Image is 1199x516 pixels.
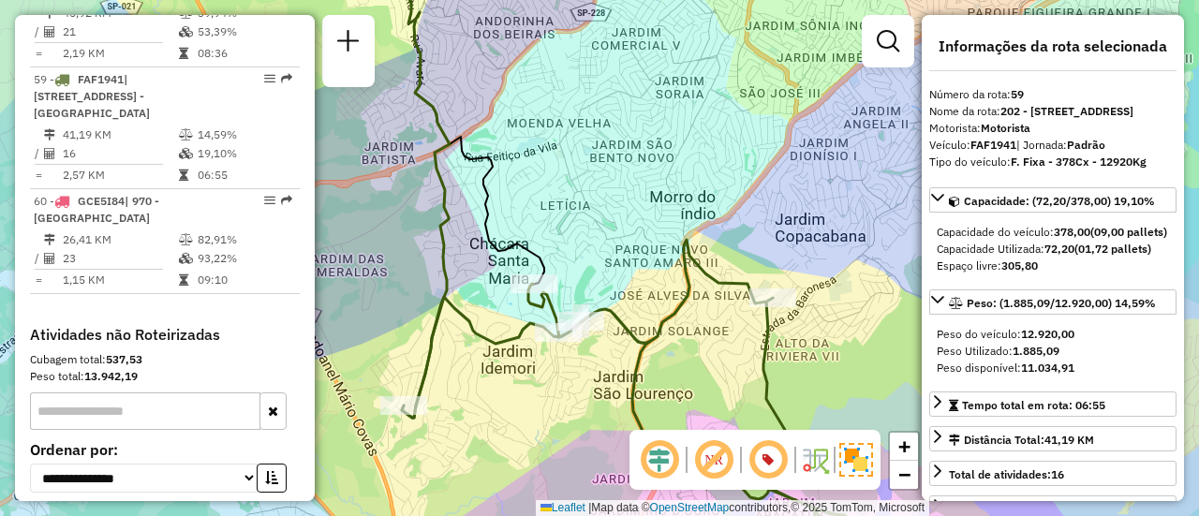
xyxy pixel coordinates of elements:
[264,73,275,84] em: Opções
[839,443,873,477] img: Exibir/Ocultar setores
[981,121,1030,135] strong: Motorista
[929,120,1177,137] div: Motorista:
[929,37,1177,55] h4: Informações da rota selecionada
[970,138,1016,152] strong: FAF1941
[929,318,1177,384] div: Peso: (1.885,09/12.920,00) 14,59%
[62,144,178,163] td: 16
[937,327,1074,341] span: Peso do veículo:
[34,72,150,120] span: 59 -
[962,398,1105,412] span: Tempo total em rota: 06:55
[1001,258,1038,273] strong: 305,80
[62,271,178,289] td: 1,15 KM
[937,360,1169,376] div: Peso disponível:
[62,22,178,41] td: 21
[929,103,1177,120] div: Nome da rota:
[34,44,43,63] td: =
[890,433,918,461] a: Zoom in
[44,26,55,37] i: Total de Atividades
[179,26,193,37] i: % de utilização da cubagem
[34,72,150,120] span: | [STREET_ADDRESS] - [GEOGRAPHIC_DATA]
[34,271,43,289] td: =
[179,148,193,159] i: % de utilização da cubagem
[62,230,178,249] td: 26,41 KM
[264,195,275,206] em: Opções
[179,253,193,264] i: % de utilização da cubagem
[197,125,291,144] td: 14,59%
[1013,344,1059,358] strong: 1.885,09
[1016,138,1105,152] span: | Jornada:
[1011,155,1147,169] strong: F. Fixa - 378Cx - 12920Kg
[536,500,929,516] div: Map data © contributors,© 2025 TomTom, Microsoft
[44,129,55,140] i: Distância Total
[898,435,910,458] span: +
[929,187,1177,213] a: Capacidade: (72,20/378,00) 19,10%
[84,369,138,383] strong: 13.942,19
[78,72,124,86] span: FAF1941
[44,234,55,245] i: Distância Total
[44,148,55,159] i: Total de Atividades
[197,230,291,249] td: 82,91%
[197,166,291,184] td: 06:55
[34,194,159,225] span: | 970 - [GEOGRAPHIC_DATA]
[937,258,1169,274] div: Espaço livre:
[34,249,43,268] td: /
[1067,138,1105,152] strong: Padrão
[800,445,830,475] img: Fluxo de ruas
[30,351,300,368] div: Cubagem total:
[1044,242,1074,256] strong: 72,20
[197,22,291,41] td: 53,39%
[179,48,188,59] i: Tempo total em rota
[30,326,300,344] h4: Atividades não Roteirizadas
[937,241,1169,258] div: Capacidade Utilizada:
[197,249,291,268] td: 93,22%
[257,464,287,493] button: Ordem crescente
[179,234,193,245] i: % de utilização do peso
[34,166,43,184] td: =
[746,437,791,482] span: Exibir número da rota
[898,463,910,486] span: −
[1000,104,1133,118] strong: 202 - [STREET_ADDRESS]
[929,289,1177,315] a: Peso: (1.885,09/12.920,00) 14,59%
[929,137,1177,154] div: Veículo:
[967,296,1156,310] span: Peso: (1.885,09/12.920,00) 14,59%
[197,144,291,163] td: 19,10%
[964,194,1155,208] span: Capacidade: (72,20/378,00) 19,10%
[106,352,142,366] strong: 537,53
[281,73,292,84] em: Rota exportada
[62,125,178,144] td: 41,19 KM
[1051,467,1064,481] strong: 16
[30,368,300,385] div: Peso total:
[44,253,55,264] i: Total de Atividades
[62,249,178,268] td: 23
[78,194,125,208] span: GCE5I84
[34,22,43,41] td: /
[1021,361,1074,375] strong: 11.034,91
[1021,327,1074,341] strong: 12.920,00
[179,274,188,286] i: Tempo total em rota
[949,467,1064,481] span: Total de atividades:
[929,154,1177,170] div: Tipo do veículo:
[34,194,159,225] span: 60 -
[937,224,1169,241] div: Capacidade do veículo:
[637,437,682,482] span: Ocultar deslocamento
[1090,225,1167,239] strong: (09,00 pallets)
[929,86,1177,103] div: Número da rota:
[650,501,730,514] a: OpenStreetMap
[62,44,178,63] td: 2,19 KM
[179,170,188,181] i: Tempo total em rota
[197,44,291,63] td: 08:36
[62,166,178,184] td: 2,57 KM
[1011,87,1024,101] strong: 59
[34,144,43,163] td: /
[929,216,1177,282] div: Capacidade: (72,20/378,00) 19,10%
[869,22,907,60] a: Exibir filtros
[949,432,1094,449] div: Distância Total:
[1044,433,1094,447] span: 41,19 KM
[588,501,591,514] span: |
[929,426,1177,451] a: Distância Total:41,19 KM
[179,129,193,140] i: % de utilização do peso
[937,343,1169,360] div: Peso Utilizado:
[929,391,1177,417] a: Tempo total em rota: 06:55
[330,22,367,65] a: Nova sessão e pesquisa
[890,461,918,489] a: Zoom out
